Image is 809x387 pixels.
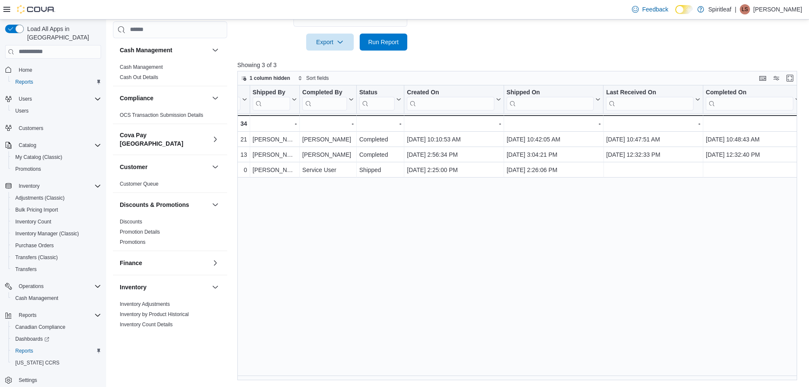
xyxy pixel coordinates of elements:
[2,93,104,105] button: Users
[120,94,153,102] h3: Compliance
[210,200,220,210] button: Discounts & Promotions
[120,163,147,171] h3: Customer
[120,64,163,70] a: Cash Management
[15,123,47,133] a: Customers
[253,88,290,96] div: Shipped By
[12,322,69,332] a: Canadian Compliance
[407,88,494,96] div: Created On
[15,218,51,225] span: Inventory Count
[15,166,41,172] span: Promotions
[735,4,736,14] p: |
[606,134,700,144] div: [DATE] 10:47:51 AM
[120,229,160,235] a: Promotion Details
[15,281,47,291] button: Operations
[359,165,401,175] div: Shipped
[120,131,209,148] h3: Cova Pay [GEOGRAPHIC_DATA]
[210,258,220,268] button: Finance
[311,34,349,51] span: Export
[2,64,104,76] button: Home
[8,192,104,204] button: Adjustments (Classic)
[12,264,101,274] span: Transfers
[15,230,79,237] span: Inventory Manager (Classic)
[15,266,37,273] span: Transfers
[12,106,101,116] span: Users
[15,336,49,342] span: Dashboards
[15,254,58,261] span: Transfers (Classic)
[15,140,101,150] span: Catalog
[407,165,501,175] div: [DATE] 2:25:00 PM
[238,73,293,83] button: 1 column hidden
[15,206,58,213] span: Bulk Pricing Import
[359,119,401,129] div: -
[507,150,601,160] div: [DATE] 3:04:21 PM
[182,150,247,160] div: 13
[210,45,220,55] button: Cash Management
[12,293,101,303] span: Cash Management
[606,119,700,129] div: -
[12,152,66,162] a: My Catalog (Classic)
[306,34,354,51] button: Export
[12,322,101,332] span: Canadian Compliance
[182,119,247,129] div: 34
[17,5,55,14] img: Cova
[15,107,28,114] span: Users
[120,201,189,209] h3: Discounts & Promotions
[253,88,290,110] div: Shipped By
[12,240,101,251] span: Purchase Orders
[758,73,768,83] button: Keyboard shortcuts
[12,217,101,227] span: Inventory Count
[753,4,802,14] p: [PERSON_NAME]
[2,374,104,386] button: Settings
[8,76,104,88] button: Reports
[12,164,101,174] span: Promotions
[785,73,795,83] button: Enter fullscreen
[407,88,494,110] div: Created On
[642,5,668,14] span: Feedback
[120,259,209,267] button: Finance
[15,375,40,385] a: Settings
[12,264,40,274] a: Transfers
[8,216,104,228] button: Inventory Count
[120,283,209,291] button: Inventory
[12,205,62,215] a: Bulk Pricing Import
[8,204,104,216] button: Bulk Pricing Import
[2,309,104,321] button: Reports
[15,347,33,354] span: Reports
[12,252,61,263] a: Transfers (Classic)
[2,139,104,151] button: Catalog
[12,77,37,87] a: Reports
[120,311,189,318] span: Inventory by Product Historical
[771,73,781,83] button: Display options
[210,282,220,292] button: Inventory
[2,122,104,134] button: Customers
[253,134,297,144] div: [PERSON_NAME]
[253,165,297,175] div: [PERSON_NAME]
[8,240,104,251] button: Purchase Orders
[12,346,101,356] span: Reports
[15,154,62,161] span: My Catalog (Classic)
[708,4,731,14] p: Spiritleaf
[120,163,209,171] button: Customer
[359,88,401,110] button: Status
[302,88,354,110] button: Completed By
[507,88,594,96] div: Shipped On
[606,88,693,96] div: Last Received On
[12,240,57,251] a: Purchase Orders
[120,218,142,225] span: Discounts
[120,74,158,80] a: Cash Out Details
[120,112,203,119] span: OCS Transaction Submission Details
[368,38,399,46] span: Run Report
[15,181,101,191] span: Inventory
[606,88,693,110] div: Last Received On
[706,150,800,160] div: [DATE] 12:32:40 PM
[120,181,158,187] a: Customer Queue
[407,88,501,110] button: Created On
[2,280,104,292] button: Operations
[742,4,748,14] span: LS
[302,88,347,96] div: Completed By
[253,88,297,110] button: Shipped By
[120,74,158,81] span: Cash Out Details
[120,64,163,71] span: Cash Management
